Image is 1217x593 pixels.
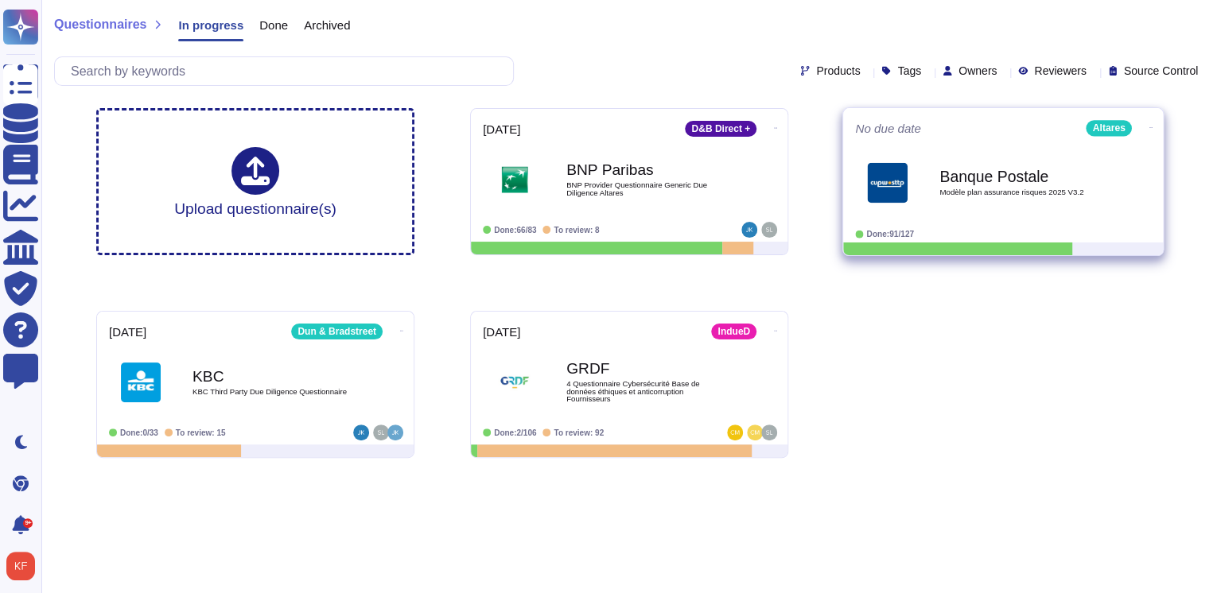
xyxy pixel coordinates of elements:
[63,57,513,85] input: Search by keywords
[23,518,33,528] div: 9+
[494,226,536,234] span: Done: 66/83
[1124,65,1198,76] span: Source Control
[1086,120,1131,136] div: Altares
[711,324,756,339] div: IndueD
[178,19,243,31] span: In progress
[939,169,1100,184] b: Banque Postale
[495,160,535,200] img: Logo
[373,424,389,440] img: user
[747,424,763,440] img: user
[939,188,1100,196] span: Modèle plan assurance risques 2025 V3.2
[761,222,777,238] img: user
[761,424,777,440] img: user
[866,230,914,238] span: Done: 91/127
[741,222,757,238] img: user
[816,65,860,76] span: Products
[483,326,520,338] span: [DATE]
[897,65,921,76] span: Tags
[494,428,536,437] span: Done: 2/106
[867,163,908,203] img: Logo
[855,122,921,134] span: No due date
[120,428,158,437] span: Done: 0/33
[291,324,383,339] div: Dun & Bradstreet
[259,19,288,31] span: Done
[174,147,336,216] div: Upload questionnaire(s)
[109,326,146,338] span: [DATE]
[176,428,226,437] span: To review: 15
[495,362,535,402] img: Logo
[685,121,756,137] div: D&B Direct +
[121,362,161,402] img: Logo
[304,19,350,31] span: Archived
[192,388,352,396] span: KBC Third Party Due Diligence Questionnaire
[727,424,743,440] img: user
[566,380,725,403] span: 4 Questionnaire Cybersécurité Base de données éthiques et anticorruption Fournisseurs
[387,424,403,440] img: user
[554,226,599,234] span: To review: 8
[192,369,352,384] b: KBC
[353,424,369,440] img: user
[1034,65,1086,76] span: Reviewers
[554,428,604,437] span: To review: 92
[6,552,35,580] img: user
[483,123,520,135] span: [DATE]
[3,548,46,583] button: user
[958,65,997,76] span: Owners
[566,181,725,196] span: BNP Provider Questionnaire Generic Due Diligence Altares
[566,162,725,177] b: BNP Paribas
[54,18,146,31] span: Questionnaires
[566,361,725,376] b: GRDF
